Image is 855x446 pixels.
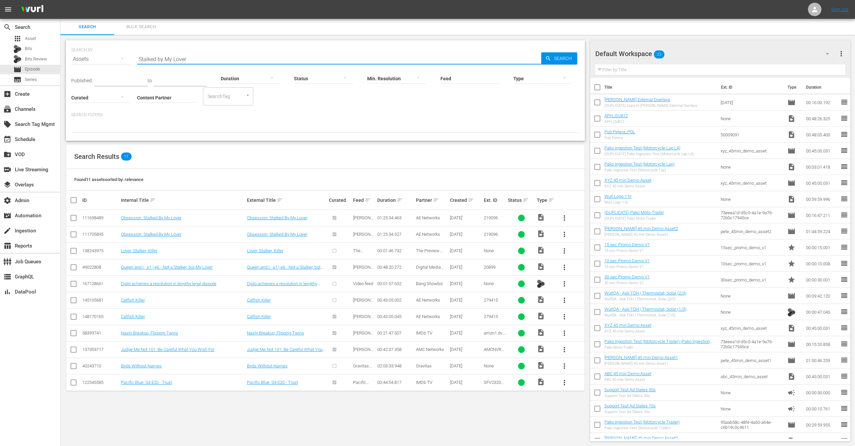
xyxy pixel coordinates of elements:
[604,113,628,118] a: APH_OU812
[247,248,283,253] a: Lover, Stalker, Killer
[604,387,656,392] a: Support Test Ad Slates 30s
[353,298,373,318] span: [PERSON_NAME] Kriminal AETV
[787,98,796,106] span: Episode
[548,197,554,203] span: sort
[450,215,482,220] div: [DATE]
[604,168,675,172] div: Pako Ingestion Test (Motorcycle Lap)
[604,371,651,376] a: ABC 45 min Demo Asset
[247,380,298,385] a: Pacific Blue: S4 E20 - Trust
[840,324,848,332] span: reorder
[484,347,506,357] span: AMCNVR0000059526
[604,355,678,360] a: [PERSON_NAME] 45 min Demo Asset1
[787,211,796,219] span: Episode
[353,281,373,286] span: Video feed
[121,281,216,286] a: Diplo achieves a resolution in lengthy legal dispute
[484,363,506,368] div: None
[468,197,474,203] span: sort
[74,152,119,161] span: Search Results
[82,265,119,270] div: 49022808
[840,292,848,300] span: reorder
[353,347,373,362] span: [PERSON_NAME] Feed
[787,307,796,317] span: Bits
[604,216,664,221] div: (DUPLICATE) Pako Moto-Trailer
[604,145,680,150] a: Pako Ingestion Test (Motorcycle Lap L4)
[121,298,145,303] a: Catfish Killer
[25,35,36,42] span: Asset
[604,152,694,156] div: (DUPLICATE) Pako Ingestion Test (Motorcycle Lap L4)
[450,298,482,303] div: [DATE]
[484,314,498,319] span: 279415
[377,347,414,352] div: 00:42:07.358
[4,5,12,13] span: menu
[121,265,213,270] a: Queen and I - s1 | e6 - Not a Stalker, but My Lover
[840,114,848,122] span: reorder
[484,248,506,253] div: None
[82,281,119,286] div: 167128661
[353,232,373,252] span: [PERSON_NAME] ThrillHer MLT
[150,197,156,203] span: sort
[604,249,650,253] div: 15 sec Promo Demo V1
[247,363,288,368] a: Birds Without Names
[840,243,848,251] span: reorder
[840,308,848,316] span: reorder
[121,314,145,319] a: Catfish Killer
[16,2,48,17] img: ans4CAIJ8jUAAAAAAAAAAAAAAAAAAAAAAAAgQb4GAAAAAAAAAAAAAAAAAAAAAAAAJMjXAAAAAAAAAAAAAAAAAAAAAAAAgAT5G...
[604,313,686,317] div: WurlQA - Ask TOH | Thermostat, Solar (1/3)
[718,272,785,288] td: 30sec_promo_demo_v1
[450,330,482,336] div: [DATE]
[25,45,32,52] span: Bits
[397,197,403,203] span: sort
[377,248,414,253] div: 00:01:46.732
[560,296,568,304] span: more_vert
[595,44,836,63] div: Default Workspace
[560,313,568,321] span: more_vert
[840,259,848,267] span: reorder
[787,115,796,123] span: Video
[803,110,840,127] td: 00:48:26.325
[71,112,580,118] p: Search Filters:
[537,296,545,304] span: Video
[537,280,545,288] img: TV Bits
[718,207,785,223] td: 73eeea1d-d5c0-4a1e-9a76-72b0c17945ce
[121,248,157,253] a: Lover, Stalker, Killer
[3,135,11,143] span: Schedule
[353,330,373,341] span: [PERSON_NAME]
[416,248,442,258] span: The Preview Channel
[787,340,796,348] span: Episode
[604,129,635,134] a: Pub Petera_POL
[718,352,785,368] td: pete_45min_demo_asset1
[718,239,785,256] td: 15sec_promo_demo_v1
[803,143,840,159] td: 00:45:00.031
[840,340,848,348] span: reorder
[121,215,181,220] a: Obsession: Stalked By My Lover
[840,356,848,364] span: reorder
[82,197,119,203] div: ID
[82,314,119,319] div: 148170165
[450,363,482,368] div: [DATE]
[13,55,22,63] div: Bits Review
[277,197,283,203] span: sort
[787,356,796,364] span: Episode
[484,281,506,286] div: None
[508,196,535,204] div: Status
[783,78,802,97] th: Type
[787,324,796,332] span: Video
[803,159,840,175] td: 00:03:01.418
[604,184,651,188] div: XYZ 45 min Demo Asset
[541,52,577,64] button: Search
[247,265,323,275] a: Queen and I - s1 | e6 - Not a Stalker, but My Lover
[840,211,848,219] span: reorder
[65,23,110,31] span: Search
[377,380,414,385] div: 00:44:54.817
[484,232,498,237] span: 219096
[537,213,545,221] span: Video
[837,50,845,58] span: more_vert
[604,281,650,285] div: 30 sec Promo Demo V1
[3,288,11,296] span: DataPool
[450,248,482,253] div: [DATE]
[803,239,840,256] td: 00:00:15.001
[377,196,414,204] div: Duration
[537,312,545,320] span: Video
[450,232,482,237] div: [DATE]
[604,136,635,140] div: Pub Petera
